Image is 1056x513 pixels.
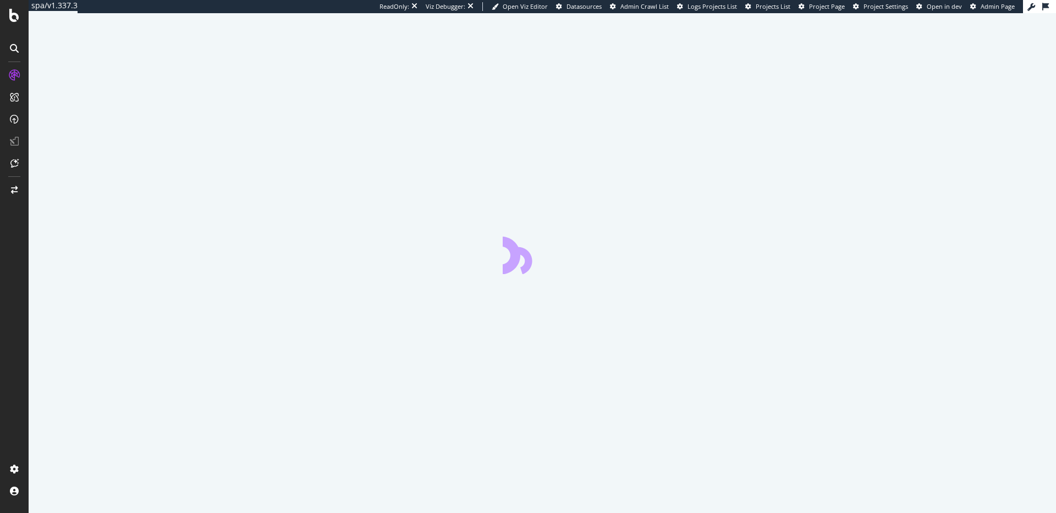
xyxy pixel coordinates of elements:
[503,2,548,10] span: Open Viz Editor
[916,2,962,11] a: Open in dev
[492,2,548,11] a: Open Viz Editor
[864,2,908,10] span: Project Settings
[756,2,790,10] span: Projects List
[426,2,465,11] div: Viz Debugger:
[981,2,1015,10] span: Admin Page
[610,2,669,11] a: Admin Crawl List
[620,2,669,10] span: Admin Crawl List
[970,2,1015,11] a: Admin Page
[566,2,602,10] span: Datasources
[556,2,602,11] a: Datasources
[503,235,582,274] div: animation
[380,2,409,11] div: ReadOnly:
[677,2,737,11] a: Logs Projects List
[687,2,737,10] span: Logs Projects List
[745,2,790,11] a: Projects List
[809,2,845,10] span: Project Page
[799,2,845,11] a: Project Page
[853,2,908,11] a: Project Settings
[927,2,962,10] span: Open in dev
